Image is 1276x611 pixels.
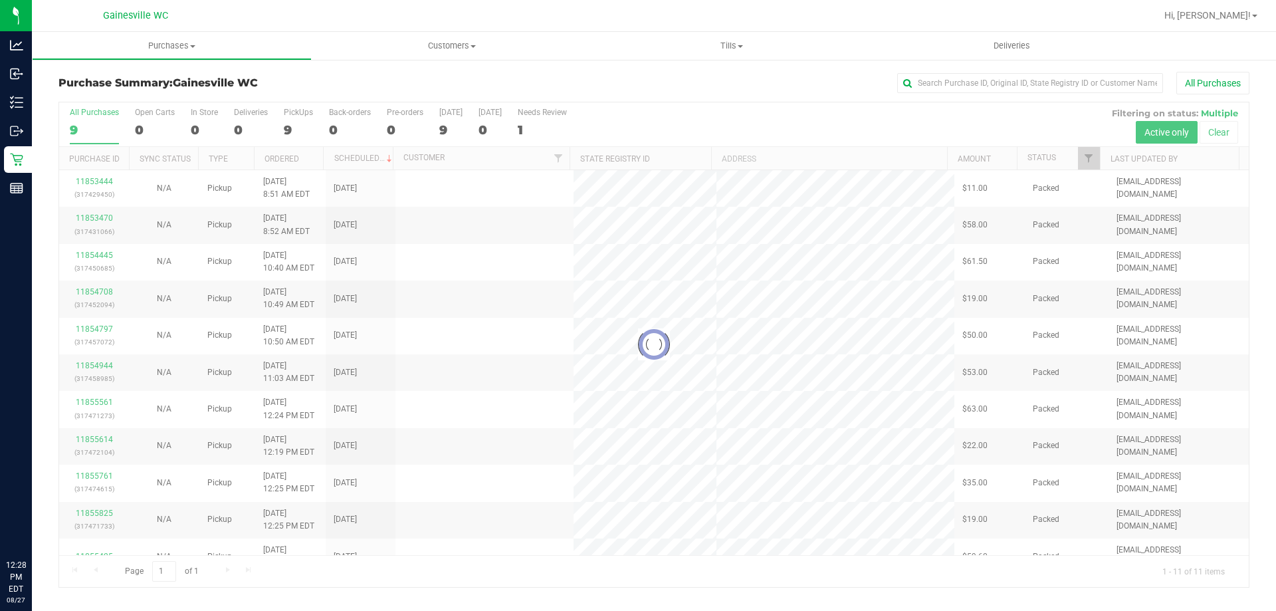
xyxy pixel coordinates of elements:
p: 08/27 [6,595,26,605]
inline-svg: Inventory [10,96,23,109]
input: Search Purchase ID, Original ID, State Registry ID or Customer Name... [897,73,1163,93]
inline-svg: Inbound [10,67,23,80]
inline-svg: Analytics [10,39,23,52]
iframe: Resource center [13,505,53,545]
a: Purchases [32,32,312,60]
p: 12:28 PM EDT [6,559,26,595]
inline-svg: Reports [10,182,23,195]
inline-svg: Outbound [10,124,23,138]
span: Gainesville WC [103,10,168,21]
inline-svg: Retail [10,153,23,166]
iframe: Resource center unread badge [39,503,55,519]
a: Customers [312,32,591,60]
span: Deliveries [976,40,1048,52]
span: Hi, [PERSON_NAME]! [1164,10,1251,21]
h3: Purchase Summary: [58,77,455,89]
a: Deliveries [872,32,1152,60]
span: Tills [592,40,871,52]
a: Tills [591,32,871,60]
button: All Purchases [1176,72,1249,94]
span: Customers [312,40,591,52]
span: Purchases [33,40,311,52]
span: Gainesville WC [173,76,258,89]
